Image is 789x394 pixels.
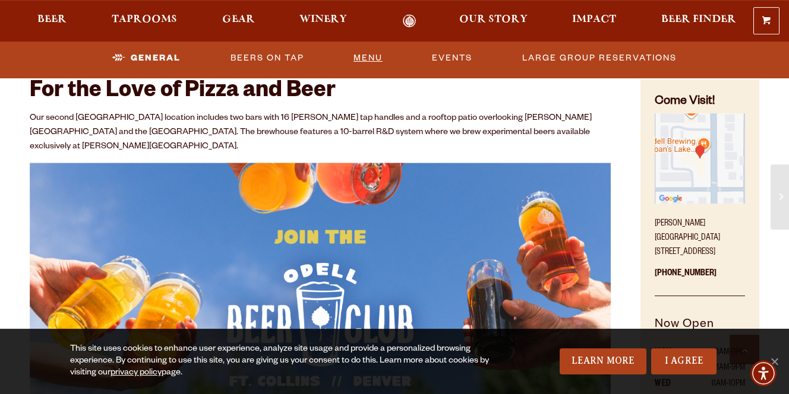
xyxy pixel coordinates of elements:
[108,45,185,72] a: General
[70,344,508,379] div: This site uses cookies to enhance user experience, analyze site usage and provide a personalized ...
[655,198,745,207] a: Find on Google Maps (opens in a new window)
[452,14,535,28] a: Our Story
[30,80,611,106] h2: For the Love of Pizza and Beer
[37,15,67,24] span: Beer
[387,14,431,28] a: Odell Home
[655,260,745,296] p: [PHONE_NUMBER]
[655,94,745,111] h4: Come Visit!
[661,15,736,24] span: Beer Finder
[427,45,477,72] a: Events
[572,15,616,24] span: Impact
[226,45,309,72] a: Beers On Tap
[564,14,624,28] a: Impact
[459,15,528,24] span: Our Story
[30,14,74,28] a: Beer
[651,348,717,374] a: I Agree
[292,14,355,28] a: Winery
[111,368,162,378] a: privacy policy
[299,15,347,24] span: Winery
[222,15,255,24] span: Gear
[517,45,681,72] a: Large Group Reservations
[214,14,263,28] a: Gear
[655,113,745,204] img: Small thumbnail of location on map
[655,210,745,260] p: [PERSON_NAME][GEOGRAPHIC_DATA] [STREET_ADDRESS]
[30,112,611,154] p: Our second [GEOGRAPHIC_DATA] location includes two bars with 16 [PERSON_NAME] tap handles and a r...
[560,348,647,374] a: Learn More
[112,15,177,24] span: Taprooms
[750,360,777,386] div: Accessibility Menu
[349,45,387,72] a: Menu
[104,14,185,28] a: Taprooms
[655,316,745,345] h5: Now Open
[654,14,744,28] a: Beer Finder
